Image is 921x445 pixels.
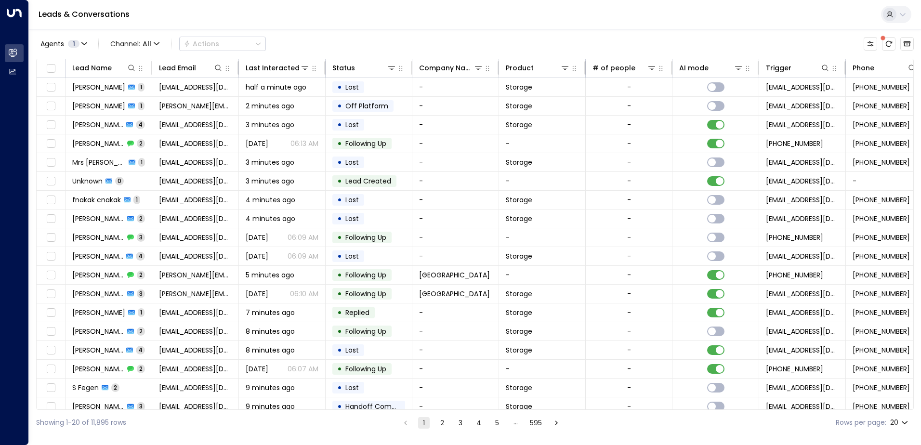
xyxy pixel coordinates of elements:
[412,191,499,209] td: -
[412,379,499,397] td: -
[246,120,294,130] span: 3 minutes ago
[159,327,232,336] span: martinadamsltd@gmail.com
[72,289,124,299] span: Nimish Mathur
[766,289,839,299] span: leads@space-station.co.uk
[36,418,126,428] div: Showing 1-20 of 11,895 rows
[246,383,295,393] span: 9 minutes ago
[900,37,914,51] button: Archived Leads
[853,233,910,242] span: +447449962932
[288,364,318,374] p: 06:07 AM
[853,308,910,317] span: +447500933398
[288,233,318,242] p: 06:09 AM
[39,9,130,20] a: Leads & Conversations
[627,289,631,299] div: -
[179,37,266,51] div: Button group with a nested menu
[412,397,499,416] td: -
[419,62,483,74] div: Company Name
[337,173,342,189] div: •
[506,289,532,299] span: Storage
[510,417,521,429] div: …
[337,380,342,396] div: •
[499,172,586,190] td: -
[337,229,342,246] div: •
[137,233,145,241] span: 3
[345,195,359,205] span: Lost
[766,345,839,355] span: leads@space-station.co.uk
[106,37,163,51] span: Channel:
[412,303,499,322] td: -
[72,327,124,336] span: Richard Machin
[853,251,910,261] span: +447449962932
[72,62,136,74] div: Lead Name
[864,37,877,51] button: Customize
[159,82,232,92] span: nafisah94@hotmail.co.uk
[506,308,532,317] span: Storage
[627,139,631,148] div: -
[836,418,886,428] label: Rows per page:
[345,308,369,317] span: Replied
[418,417,430,429] button: page 1
[499,266,586,284] td: -
[133,196,140,204] span: 1
[627,214,631,223] div: -
[436,417,448,429] button: Go to page 2
[45,363,57,375] span: Toggle select row
[853,195,910,205] span: +447856258888
[337,398,342,415] div: •
[159,62,223,74] div: Lead Email
[179,37,266,51] button: Actions
[853,402,910,411] span: +447477809732
[72,101,125,111] span: Kevin Whitehead
[246,214,295,223] span: 4 minutes ago
[766,364,823,374] span: +447307529927
[345,251,359,261] span: Lost
[506,195,532,205] span: Storage
[72,214,124,223] span: Todd Powell
[766,214,839,223] span: leads@space-station.co.uk
[111,383,119,392] span: 2
[159,214,232,223] span: toddpowell994@gmail.com
[246,364,268,374] span: Sep 08, 2025
[506,345,532,355] span: Storage
[766,62,830,74] div: Trigger
[345,270,386,280] span: Following Up
[853,157,910,167] span: +447858523666
[419,270,490,280] span: Manchester Private Hospital
[72,345,123,355] span: Ijeoma Ugwueje
[72,308,125,317] span: Charlotte Dent
[72,62,112,74] div: Lead Name
[345,139,386,148] span: Following Up
[627,383,631,393] div: -
[72,120,123,130] span: Laura Madden
[506,62,534,74] div: Product
[159,120,232,130] span: laurs3008@gmail.com
[337,361,342,377] div: •
[136,252,145,260] span: 4
[337,192,342,208] div: •
[159,62,196,74] div: Lead Email
[853,345,910,355] span: +447307529927
[72,270,124,280] span: Nimish Mathur
[159,195,232,205] span: fjakak@gmail.com
[159,101,232,111] span: kevin.whitehead7@btinternet.com
[506,251,532,261] span: Storage
[853,120,910,130] span: +447563989666
[45,382,57,394] span: Toggle select row
[246,157,294,167] span: 3 minutes ago
[45,232,57,244] span: Toggle select row
[412,360,499,378] td: -
[337,286,342,302] div: •
[627,327,631,336] div: -
[506,157,532,167] span: Storage
[72,251,123,261] span: Todd Powell
[72,139,124,148] span: Laura Madden
[184,39,219,48] div: Actions
[246,308,295,317] span: 7 minutes ago
[412,78,499,96] td: -
[627,176,631,186] div: -
[159,402,232,411] span: cathy1074mendoza@gmail.com
[853,62,917,74] div: Phone
[337,79,342,95] div: •
[45,138,57,150] span: Toggle select row
[592,62,635,74] div: # of people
